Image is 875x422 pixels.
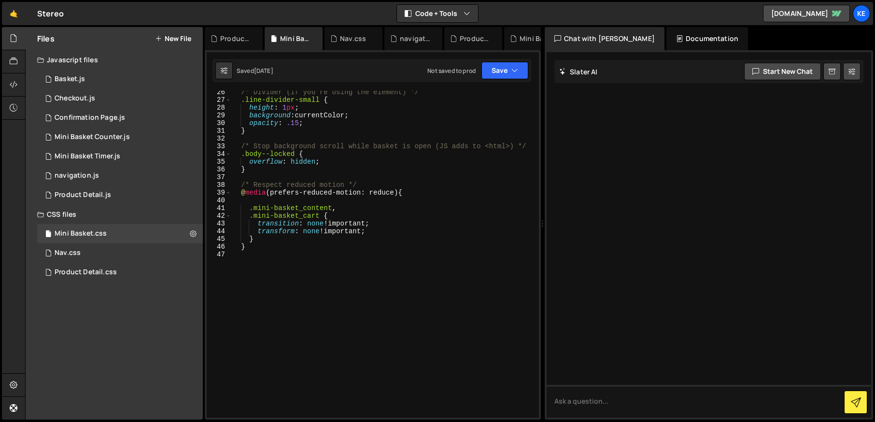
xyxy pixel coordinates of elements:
div: 31 [207,127,231,135]
div: Not saved to prod [427,67,476,75]
div: 40 [207,197,231,204]
div: Saved [237,67,273,75]
div: navigation.js [55,171,99,180]
div: 45 [207,235,231,243]
div: 39 [207,189,231,197]
div: Product Detail.js [460,34,491,43]
div: 32 [207,135,231,142]
div: 41 [207,204,231,212]
div: Mini Basket Timer.js [55,152,120,161]
div: Product Detail.css [220,34,251,43]
div: 8215/46689.js [37,127,203,147]
a: 🤙 [2,2,26,25]
div: 46 [207,243,231,251]
button: Code + Tools [397,5,478,22]
div: Documentation [666,27,748,50]
div: Nav.css [55,249,81,257]
h2: Files [37,33,55,44]
div: 33 [207,142,231,150]
div: navigation.js [400,34,431,43]
div: 8215/46114.css [37,243,203,263]
a: Ke [853,5,870,22]
h2: Slater AI [559,67,598,76]
div: 8215/46286.css [37,224,203,243]
div: Mini Basket Counter.js [520,34,550,43]
div: 36 [207,166,231,173]
div: Stereo [37,8,64,19]
div: 47 [207,251,231,258]
div: Mini Basket Counter.js [55,133,130,141]
div: CSS files [26,205,203,224]
div: Mini Basket.css [55,229,107,238]
div: 43 [207,220,231,227]
div: 37 [207,173,231,181]
div: 26 [207,88,231,96]
div: 8215/46717.js [37,147,203,166]
button: Save [481,62,528,79]
div: [DATE] [254,67,273,75]
a: [DOMAIN_NAME] [763,5,850,22]
div: 8215/46113.js [37,166,203,185]
div: Javascript files [26,50,203,70]
div: 8215/46622.css [37,263,203,282]
div: 38 [207,181,231,189]
div: Product Detail.js [55,191,111,199]
div: Confirmation Page.js [55,113,125,122]
div: 29 [207,112,231,119]
div: 27 [207,96,231,104]
div: 30 [207,119,231,127]
button: Start new chat [744,63,821,80]
div: 8215/44666.js [37,70,203,89]
div: 28 [207,104,231,112]
div: 34 [207,150,231,158]
div: 42 [207,212,231,220]
div: 8215/44731.js [37,89,203,108]
div: Checkout.js [55,94,95,103]
div: 8215/45082.js [37,108,203,127]
div: 8215/44673.js [37,185,203,205]
div: Mini Basket.css [280,34,311,43]
button: New File [155,35,191,42]
div: Nav.css [340,34,366,43]
div: Chat with [PERSON_NAME] [545,27,664,50]
div: Product Detail.css [55,268,117,277]
div: 35 [207,158,231,166]
div: 44 [207,227,231,235]
div: Basket.js [55,75,85,84]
